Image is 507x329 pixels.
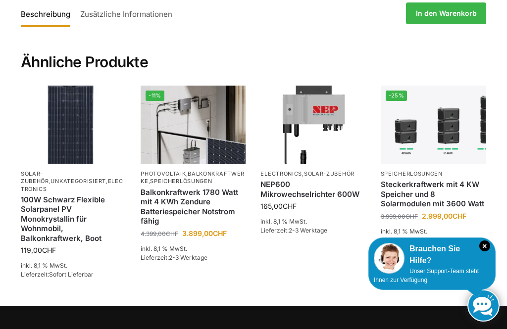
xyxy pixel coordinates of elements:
[21,170,126,193] p: , ,
[260,170,365,178] p: ,
[479,240,490,251] i: Schließen
[182,229,227,237] bdi: 3.899,00
[260,86,365,164] img: Nep 600
[381,86,486,164] img: Steckerkraftwerk mit 4 KW Speicher und 8 Solarmodulen mit 3600 Watt
[141,170,246,186] p: , ,
[169,254,207,261] span: 2-3 Werktage
[381,236,428,244] span: Lieferzeit:
[260,170,302,177] a: Electronics
[21,86,126,164] img: 100 watt flexibles solarmodul
[166,230,178,237] span: CHF
[289,227,327,234] span: 2-3 Werktage
[374,243,405,274] img: Customer service
[141,244,246,253] p: inkl. 8,1 % MwSt.
[381,180,486,209] a: Steckerkraftwerk mit 4 KW Speicher und 8 Solarmodulen mit 3600 Watt
[453,212,466,220] span: CHF
[304,170,355,177] a: Solar-Zubehör
[260,180,365,199] a: NEP600 Mikrowechselrichter 600W
[21,261,126,270] p: inkl. 8,1 % MwSt.
[374,268,479,283] span: Unser Support-Team steht Ihnen zur Verfügung
[381,227,486,236] p: inkl. 8,1 % MwSt.
[21,178,123,192] a: Electronics
[141,86,246,164] a: -11%Zendure-solar-flow-Batteriespeicher für Balkonkraftwerke
[21,271,94,278] span: Lieferzeit:
[141,86,246,164] img: Zendure-solar-flow-Batteriespeicher für Balkonkraftwerke
[409,236,428,244] span: 5 Tage
[21,29,486,72] h2: Ähnliche Produkte
[21,246,56,254] bdi: 119,00
[422,212,466,220] bdi: 2.999,00
[21,170,49,185] a: Solar-Zubehör
[42,246,56,254] span: CHF
[406,213,418,220] span: CHF
[381,170,443,177] a: Speicherlösungen
[141,230,178,237] bdi: 4.399,00
[141,170,245,185] a: Balkonkraftwerke
[51,178,106,185] a: Unkategorisiert
[374,243,490,267] div: Brauchen Sie Hilfe?
[283,202,297,210] span: CHF
[21,195,126,243] a: 100W Schwarz Flexible Solarpanel PV Monokrystallin für Wohnmobil, Balkonkraftwerk, Boot
[141,188,246,226] a: Balkonkraftwerk 1780 Watt mit 4 KWh Zendure Batteriespeicher Notstrom fähig
[150,178,212,185] a: Speicherlösungen
[260,227,327,234] span: Lieferzeit:
[141,254,207,261] span: Lieferzeit:
[49,271,94,278] span: Sofort Lieferbar
[260,217,365,226] p: inkl. 8,1 % MwSt.
[381,86,486,164] a: -25%Steckerkraftwerk mit 4 KW Speicher und 8 Solarmodulen mit 3600 Watt
[141,170,186,177] a: Photovoltaik
[260,202,297,210] bdi: 165,00
[213,229,227,237] span: CHF
[381,213,418,220] bdi: 3.999,00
